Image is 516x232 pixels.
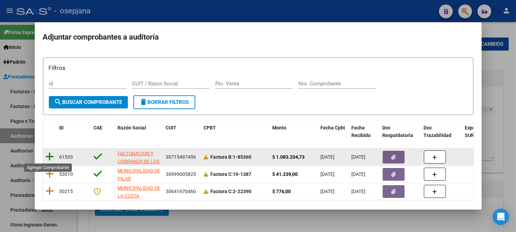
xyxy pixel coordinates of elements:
[424,125,452,138] span: Doc Trazabilidad
[352,154,366,160] span: [DATE]
[201,120,270,143] datatable-header-cell: CPBT
[94,125,103,130] span: CAE
[49,63,468,72] h3: Filtros
[211,171,252,177] strong: 10-1387
[321,125,345,130] span: Fecha Cpbt
[211,171,233,177] span: Factura C:
[380,120,421,143] datatable-header-cell: Doc Respaldatoria
[321,154,335,160] span: [DATE]
[49,96,128,108] button: Buscar Comprobante
[462,120,500,143] datatable-header-cell: Expediente SUR Asociado
[140,99,189,105] span: Borrar Filtros
[118,185,161,199] span: MUNICIPALIDAD DE LA COSTA
[166,171,196,177] span: 30999005825
[273,125,287,130] span: Monto
[421,120,462,143] datatable-header-cell: Doc Trazabilidad
[91,120,115,143] datatable-header-cell: CAE
[57,120,91,143] datatable-header-cell: ID
[321,171,335,177] span: [DATE]
[273,171,298,177] strong: $ 41.239,00
[318,120,349,143] datatable-header-cell: Fecha Cpbt
[166,154,196,160] span: 30715497456
[59,189,73,194] span: 50215
[321,189,335,194] span: [DATE]
[59,171,73,177] span: 53010
[349,120,380,143] datatable-header-cell: Fecha Recibido
[133,95,195,109] button: Borrar Filtros
[166,189,196,194] span: 30641670460
[211,189,233,194] span: Factura C:
[465,125,496,138] span: Expediente SUR Asociado
[43,31,473,44] h2: Adjuntar comprobantes a auditoría
[352,125,371,138] span: Fecha Recibido
[352,171,366,177] span: [DATE]
[493,209,509,225] div: Open Intercom Messenger
[54,99,122,105] span: Buscar Comprobante
[118,125,146,130] span: Razón Social
[204,125,216,130] span: CPBT
[59,125,64,130] span: ID
[166,125,177,130] span: CUIT
[118,168,161,181] span: MUNICIPALIDAD DE PILAR
[211,154,252,160] strong: 1-85360
[270,120,318,143] datatable-header-cell: Monto
[163,120,201,143] datatable-header-cell: CUIT
[211,189,252,194] strong: 2-22390
[383,125,414,138] span: Doc Respaldatoria
[211,154,233,160] span: Factura B:
[140,98,148,106] mat-icon: delete
[118,151,160,180] span: FACTURACION Y COBRANZA DE LOS EFECTORES PUBLICOS S.E.
[273,189,291,194] strong: $ 776,00
[115,120,163,143] datatable-header-cell: Razón Social
[352,189,366,194] span: [DATE]
[59,154,73,160] span: 61533
[273,154,305,160] strong: $ 1.083.334,73
[54,98,63,106] mat-icon: search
